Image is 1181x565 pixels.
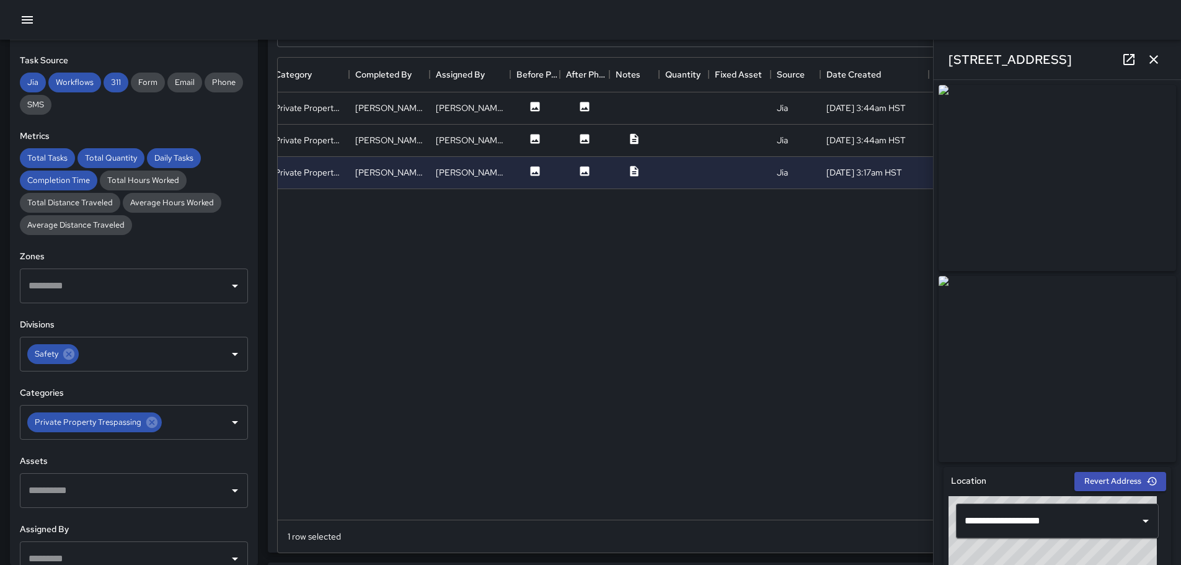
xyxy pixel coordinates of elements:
div: Notes [609,57,659,92]
div: Private Property Trespassing [275,102,343,114]
div: Email [167,73,202,92]
span: Completion Time [20,175,97,185]
div: Source [771,57,820,92]
div: Assigned By [436,57,485,92]
span: Workflows [48,77,101,87]
div: Zackary Secio [355,134,423,146]
div: Average Hours Worked [123,193,221,213]
span: Total Quantity [77,153,144,163]
div: Category [268,57,349,92]
div: 9/16/2025, 3:17am HST [826,166,902,179]
div: Date Created [820,57,929,92]
div: Jia [777,134,788,146]
div: Completion Time [20,171,97,190]
div: Completed By [355,57,412,92]
div: SMS [20,95,51,115]
div: 1 row selected [288,530,341,543]
span: 311 [104,77,128,87]
div: Jia [777,102,788,114]
button: Open [226,414,244,431]
div: Fixed Asset [709,57,771,92]
span: SMS [20,99,51,110]
span: Average Hours Worked [123,197,221,208]
span: Safety [27,347,66,361]
div: Private Property Trespassing [27,412,162,432]
h6: Metrics [20,130,248,143]
div: Private Property Trespassing [275,134,343,146]
div: Notes [616,57,640,92]
div: Before Photo [510,57,560,92]
span: Daily Tasks [147,153,201,163]
div: 9/16/2025, 3:44am HST [826,102,906,114]
div: Quantity [659,57,709,92]
h6: Divisions [20,318,248,332]
span: Average Distance Traveled [20,220,132,230]
div: Average Distance Traveled [20,215,132,235]
h6: Assigned By [20,523,248,536]
div: 311 [104,73,128,92]
div: Safety [27,344,79,364]
h6: Task Source [20,54,248,68]
h6: Categories [20,386,248,400]
div: Workflows [48,73,101,92]
div: Jia [777,166,788,179]
span: Total Tasks [20,153,75,163]
div: Completed By [349,57,430,92]
div: Asha Micheals [436,166,504,179]
div: Daily Tasks [147,148,201,168]
div: Private Property Trespassing [275,166,343,179]
span: Email [167,77,202,87]
button: Open [226,345,244,363]
div: Source [777,57,805,92]
div: After Photo [566,57,609,92]
div: Quantity [665,57,701,92]
div: Fixed Asset [715,57,762,92]
div: Asha Micheals [355,166,423,179]
div: Total Quantity [77,148,144,168]
span: Total Distance Traveled [20,197,120,208]
div: Total Tasks [20,148,75,168]
button: Open [226,277,244,295]
div: Zackary Secio [436,134,504,146]
div: After Photo [560,57,609,92]
span: Total Hours Worked [100,175,187,185]
span: Private Property Trespassing [27,415,149,429]
h6: Assets [20,455,248,468]
div: Total Distance Traveled [20,193,120,213]
div: 9/16/2025, 3:44am HST [826,134,906,146]
div: Category [275,57,312,92]
span: Phone [205,77,243,87]
span: Form [131,77,165,87]
div: Date Created [826,57,881,92]
div: Asha Micheals [436,102,504,114]
div: Form [131,73,165,92]
div: Phone [205,73,243,92]
div: Assigned By [430,57,510,92]
div: Asha Micheals [355,102,423,114]
div: Total Hours Worked [100,171,187,190]
div: Before Photo [516,57,560,92]
h6: Zones [20,250,248,264]
div: Jia [20,73,46,92]
span: Jia [20,77,46,87]
button: Open [226,482,244,499]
